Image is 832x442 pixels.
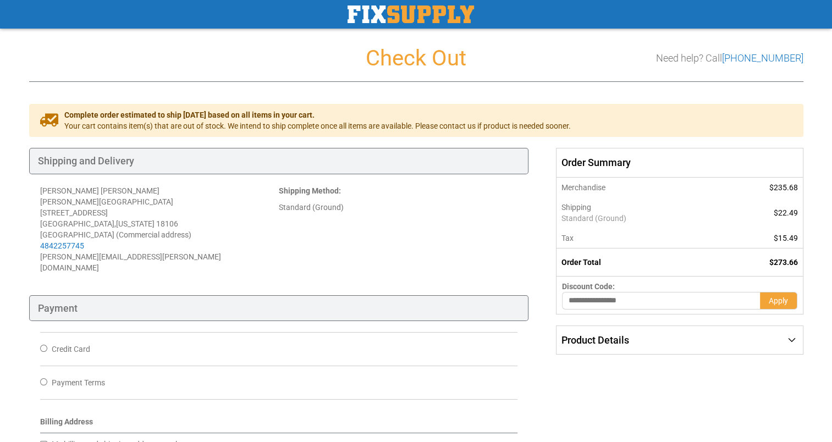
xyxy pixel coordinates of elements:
span: Product Details [561,334,629,346]
h3: Need help? Call [656,53,803,64]
strong: Order Total [561,258,601,267]
div: Standard (Ground) [279,202,517,213]
span: Standard (Ground) [561,213,713,224]
span: $273.66 [769,258,798,267]
th: Tax [556,228,719,248]
strong: : [279,186,341,195]
th: Merchandise [556,178,719,197]
div: Payment [29,295,529,322]
img: Fix Industrial Supply [348,5,474,23]
span: Shipping [561,203,591,212]
span: $22.49 [774,208,798,217]
span: Complete order estimated to ship [DATE] based on all items in your cart. [64,109,571,120]
a: 4842257745 [40,241,84,250]
span: [US_STATE] [116,219,155,228]
span: $235.68 [769,183,798,192]
span: Credit Card [52,345,90,353]
span: Discount Code: [562,282,615,291]
span: [PERSON_NAME][EMAIL_ADDRESS][PERSON_NAME][DOMAIN_NAME] [40,252,221,272]
button: Apply [760,292,797,310]
span: Your cart contains item(s) that are out of stock. We intend to ship complete once all items are a... [64,120,571,131]
span: $15.49 [774,234,798,242]
div: Shipping and Delivery [29,148,529,174]
div: Billing Address [40,416,518,433]
h1: Check Out [29,46,803,70]
address: [PERSON_NAME] [PERSON_NAME] [PERSON_NAME][GEOGRAPHIC_DATA] [STREET_ADDRESS] [GEOGRAPHIC_DATA] , 1... [40,185,279,273]
a: store logo [348,5,474,23]
span: Order Summary [556,148,803,178]
span: Shipping Method [279,186,339,195]
span: Apply [769,296,788,305]
span: Payment Terms [52,378,105,387]
a: [PHONE_NUMBER] [722,52,803,64]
